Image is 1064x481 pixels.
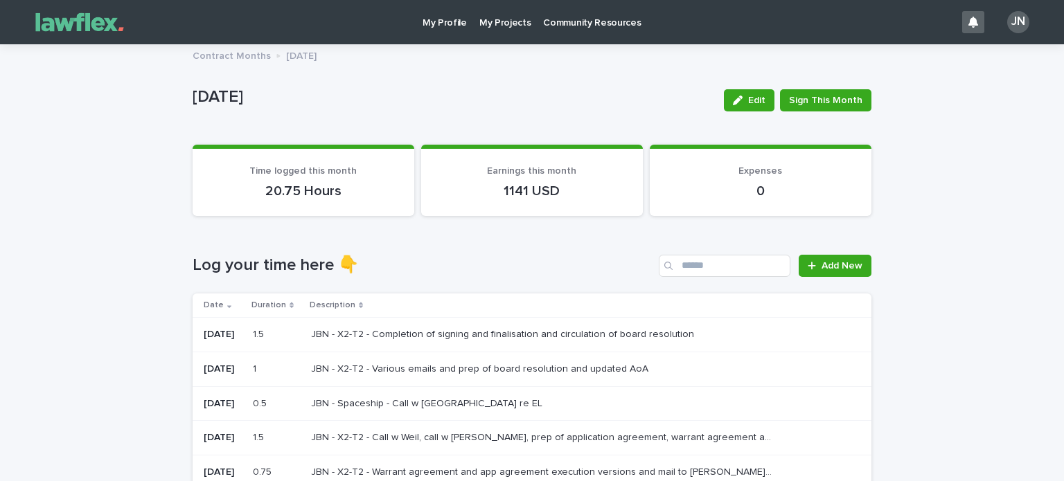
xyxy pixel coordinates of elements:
[780,89,871,111] button: Sign This Month
[789,93,862,107] span: Sign This Month
[28,8,132,36] img: Gnvw4qrBSHOAfo8VMhG6
[253,361,259,375] p: 1
[311,429,776,444] p: JBN - X2-T2 - Call w Weil, call w Joseph, prep of application agreement, warrant agreement and bo...
[666,183,855,199] p: 0
[209,183,398,199] p: 20.75 Hours
[659,255,790,277] input: Search
[249,166,357,176] span: Time logged this month
[193,421,871,455] tr: [DATE]1.51.5 JBN - X2-T2 - Call w Weil, call w [PERSON_NAME], prep of application agreement, warr...
[253,326,267,341] p: 1.5
[311,361,651,375] p: JBN - X2-T2 - Various emails and prep of board resolution and updated AoA
[193,255,653,275] h1: Log your time here 👇
[204,329,242,341] p: [DATE]
[253,395,269,410] p: 0.5
[204,398,242,410] p: [DATE]
[438,183,626,199] p: 1141 USD
[193,386,871,421] tr: [DATE]0.50.5 JBN - Spaceship - Call w [GEOGRAPHIC_DATA] re ELJBN - Spaceship - Call w [GEOGRAPHIC...
[724,89,774,111] button: Edit
[311,326,697,341] p: JBN - X2-T2 - Completion of signing and finalisation and circulation of board resolution
[204,363,242,375] p: [DATE]
[193,87,713,107] p: [DATE]
[193,47,271,62] p: Contract Months
[822,261,862,271] span: Add New
[253,429,267,444] p: 1.5
[738,166,782,176] span: Expenses
[311,395,545,410] p: JBN - Spaceship - Call w [GEOGRAPHIC_DATA] re EL
[204,298,224,313] p: Date
[310,298,355,313] p: Description
[311,464,776,478] p: JBN - X2-T2 - Warrant agreement and app agreement execution versions and mail to [PERSON_NAME] an...
[286,47,317,62] p: [DATE]
[204,432,242,444] p: [DATE]
[193,317,871,352] tr: [DATE]1.51.5 JBN - X2-T2 - Completion of signing and finalisation and circulation of board resolu...
[748,96,765,105] span: Edit
[251,298,286,313] p: Duration
[487,166,576,176] span: Earnings this month
[193,352,871,386] tr: [DATE]11 JBN - X2-T2 - Various emails and prep of board resolution and updated AoAJBN - X2-T2 - V...
[799,255,871,277] a: Add New
[253,464,274,478] p: 0.75
[1007,11,1029,33] div: JN
[204,466,242,478] p: [DATE]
